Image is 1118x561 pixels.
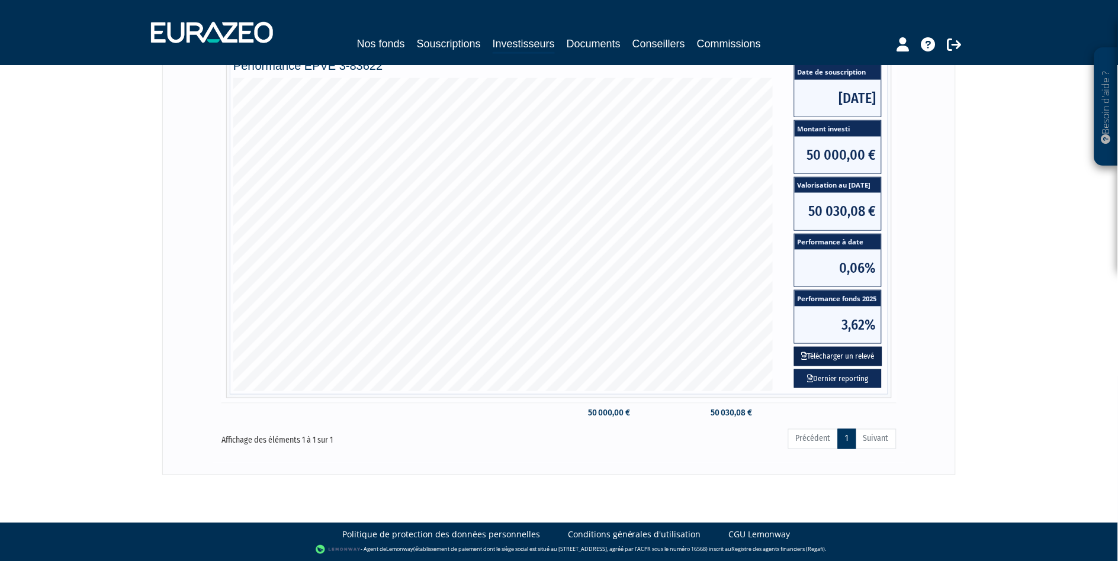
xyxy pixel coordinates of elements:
button: Télécharger un relevé [794,347,882,366]
a: Nos fonds [357,36,405,52]
h4: Performance EPVE 3-83622 [233,59,885,72]
a: 1 [838,429,856,449]
a: CGU Lemonway [729,529,791,541]
a: Documents [567,36,621,52]
span: 3,62% [795,307,881,343]
div: - Agent de (établissement de paiement dont le siège social est situé au [STREET_ADDRESS], agréé p... [12,544,1106,556]
span: 0,06% [795,250,881,286]
p: Besoin d'aide ? [1100,54,1113,160]
a: Dernier reporting [794,369,882,389]
span: Performance fonds 2025 [795,291,881,307]
span: [DATE] [795,80,881,117]
img: 1732889491-logotype_eurazeo_blanc_rvb.png [151,22,273,43]
div: Affichage des éléments 1 à 1 sur 1 [221,428,493,447]
span: 50 030,08 € [795,193,881,230]
a: Politique de protection des données personnelles [342,529,540,541]
img: logo-lemonway.png [316,544,361,556]
span: 50 000,00 € [795,137,881,173]
a: Registre des agents financiers (Regafi) [731,545,825,553]
td: 50 030,08 € [702,403,759,424]
span: Valorisation au [DATE] [795,178,881,194]
a: Commissions [697,36,761,52]
a: Investisseurs [493,36,555,54]
span: Montant investi [795,121,881,137]
a: Souscriptions [417,36,481,52]
a: Conseillers [632,36,685,52]
span: Performance à date [795,234,881,250]
span: Date de souscription [795,64,881,80]
td: 50 000,00 € [579,403,637,424]
a: Conditions générales d'utilisation [568,529,701,541]
a: Lemonway [386,545,413,553]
